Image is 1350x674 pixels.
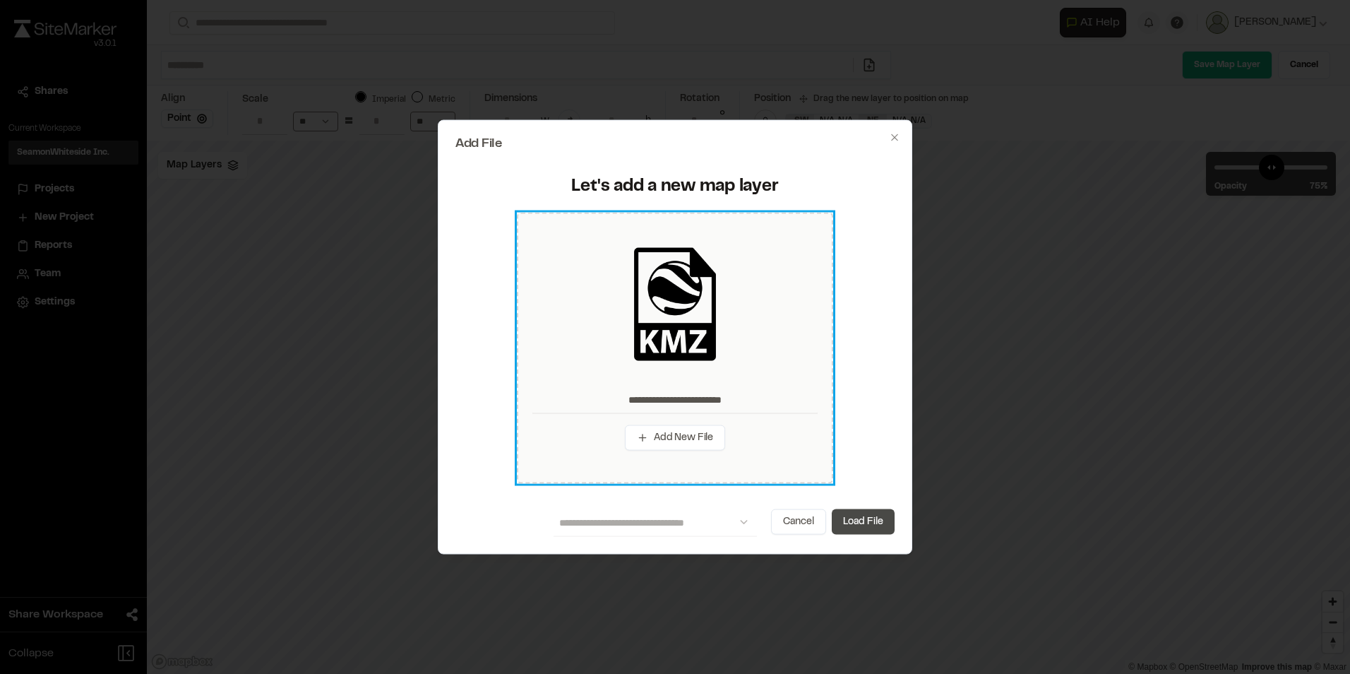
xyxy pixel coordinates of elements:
img: kmz_black_icon.png [619,248,731,361]
button: Cancel [771,509,826,534]
h2: Add File [455,138,895,150]
button: Load File [832,509,895,534]
button: Add New File [625,425,725,451]
div: Let's add a new map layer [464,176,886,199]
div: Add New File [517,212,833,483]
